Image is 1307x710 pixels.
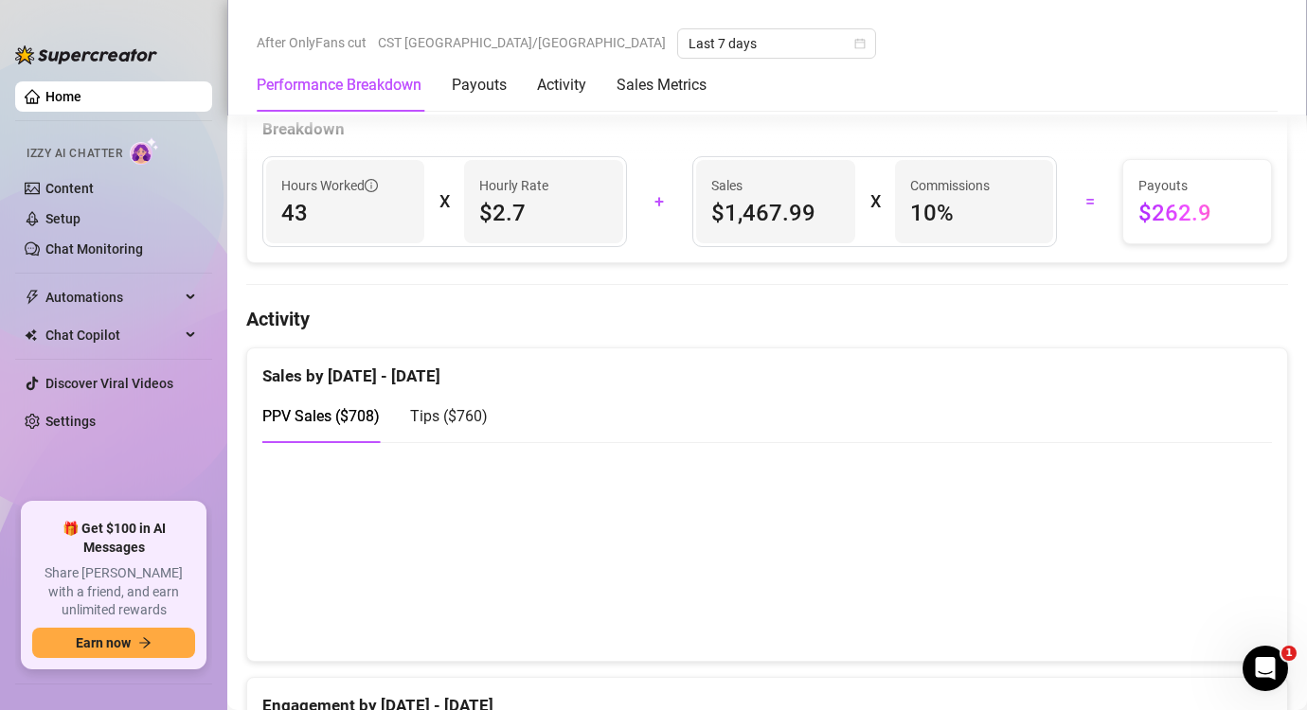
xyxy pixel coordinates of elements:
article: Hourly Rate [479,175,548,196]
span: arrow-right [138,636,152,649]
span: Izzy AI Chatter [27,145,122,163]
iframe: Intercom live chat [1243,646,1288,691]
div: X [439,186,449,217]
img: Chat Copilot [25,328,37,342]
div: Breakdown [262,116,1272,142]
span: 1 [1281,646,1297,661]
img: AI Chatter [130,137,159,165]
span: CST [GEOGRAPHIC_DATA]/[GEOGRAPHIC_DATA] [378,28,666,57]
div: Sales Metrics [617,74,707,97]
a: Discover Viral Videos [45,376,173,391]
span: 🎁 Get $100 in AI Messages [32,520,195,557]
button: Earn nowarrow-right [32,628,195,658]
span: Tips ( $760 ) [410,407,488,425]
span: info-circle [365,179,378,192]
div: X [870,186,880,217]
span: Hours Worked [281,175,378,196]
span: Chat Copilot [45,320,180,350]
span: 10 % [910,198,1038,228]
span: PPV Sales ( $708 ) [262,407,380,425]
div: = [1068,186,1111,217]
a: Setup [45,211,81,226]
span: $262.9 [1138,198,1256,228]
span: $1,467.99 [711,198,839,228]
span: calendar [854,38,866,49]
div: Activity [537,74,586,97]
span: Last 7 days [689,29,865,58]
div: Sales by [DATE] - [DATE] [262,348,1272,389]
span: Share [PERSON_NAME] with a friend, and earn unlimited rewards [32,564,195,620]
a: Content [45,181,94,196]
img: logo-BBDzfeDw.svg [15,45,157,64]
a: Chat Monitoring [45,241,143,257]
div: + [638,186,681,217]
span: Earn now [76,635,131,650]
span: Payouts [1138,175,1256,196]
div: Payouts [452,74,507,97]
span: $2.7 [479,198,607,228]
a: Settings [45,414,96,429]
span: 43 [281,198,409,228]
article: Commissions [910,175,990,196]
span: Sales [711,175,839,196]
span: Automations [45,282,180,312]
span: thunderbolt [25,290,40,305]
a: Home [45,89,81,104]
div: Performance Breakdown [257,74,421,97]
h4: Activity [246,306,1288,332]
span: After OnlyFans cut [257,28,367,57]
